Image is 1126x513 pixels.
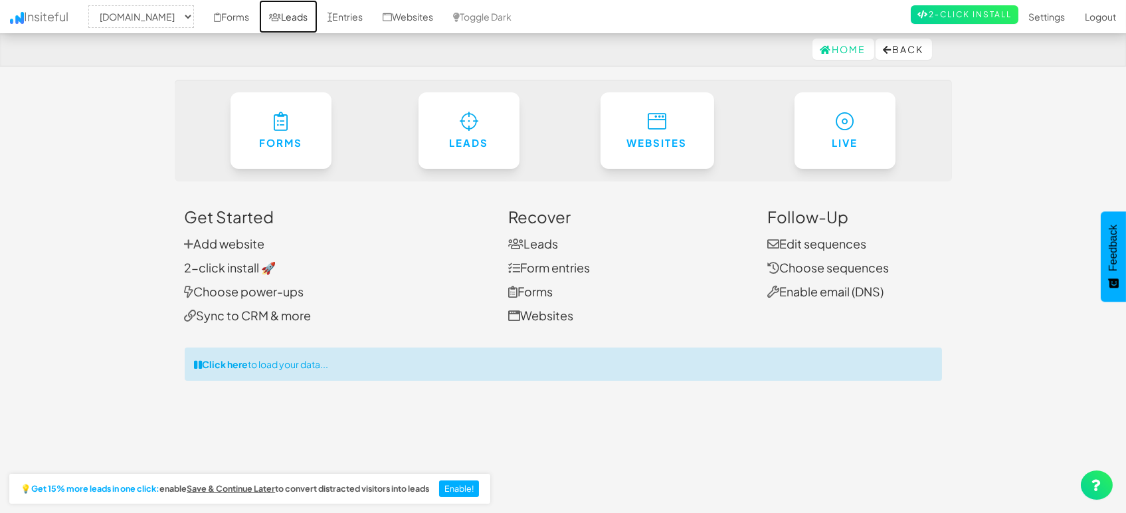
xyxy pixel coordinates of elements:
h2: 💡 enable to convert distracted visitors into leads [21,484,429,494]
div: to load your data... [185,348,942,381]
a: Add website [185,236,265,251]
strong: Click here [203,358,248,370]
h3: Follow-Up [767,208,942,225]
span: Feedback [1107,225,1119,271]
strong: Get 15% more leads in one click: [31,484,159,494]
a: Sync to CRM & more [185,308,312,323]
a: Home [812,39,874,60]
h3: Recover [508,208,747,225]
button: Enable! [439,480,480,498]
a: Form entries [508,260,590,275]
button: Back [876,39,932,60]
h6: Live [821,138,869,149]
h6: Forms [257,138,305,149]
a: Choose power-ups [185,284,304,299]
a: Live [795,92,895,169]
u: Save & Continue Later [187,483,275,494]
a: Websites [601,92,714,169]
a: Forms [231,92,331,169]
h6: Websites [627,138,688,149]
img: icon.png [10,12,24,24]
h6: Leads [445,138,493,149]
a: Websites [508,308,573,323]
a: Forms [508,284,553,299]
h3: Get Started [185,208,489,225]
a: Choose sequences [767,260,889,275]
a: 2-Click Install [911,5,1018,24]
a: Enable email (DNS) [767,284,884,299]
a: Save & Continue Later [187,484,275,494]
a: Edit sequences [767,236,866,251]
button: Feedback - Show survey [1101,211,1126,302]
a: Leads [508,236,558,251]
a: Leads [419,92,519,169]
a: 2-click install 🚀 [185,260,276,275]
